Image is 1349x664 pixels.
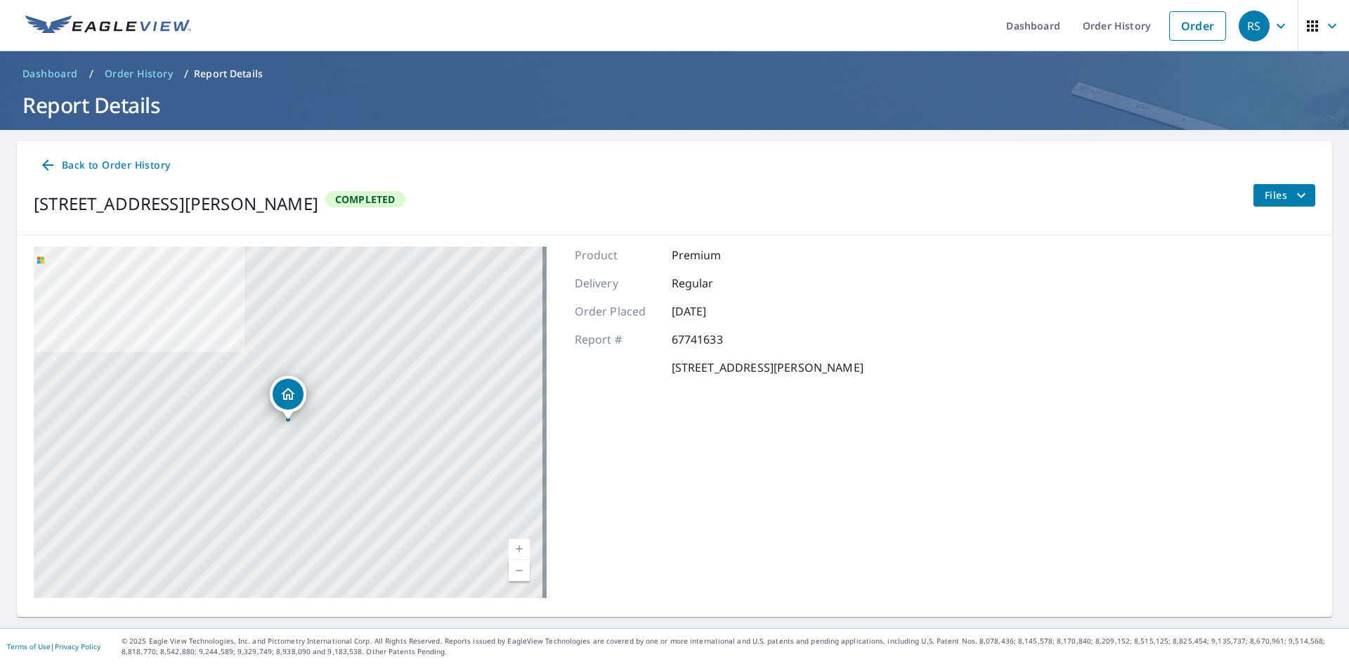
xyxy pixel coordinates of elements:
[672,331,756,348] p: 67741633
[99,63,178,85] a: Order History
[1253,184,1315,207] button: filesDropdownBtn-67741633
[194,67,263,81] p: Report Details
[672,359,864,376] p: [STREET_ADDRESS][PERSON_NAME]
[89,65,93,82] li: /
[17,63,1332,85] nav: breadcrumb
[509,560,530,581] a: Current Level 17, Zoom Out
[575,331,659,348] p: Report #
[105,67,173,81] span: Order History
[184,65,188,82] li: /
[672,275,756,292] p: Regular
[270,376,306,419] div: Dropped pin, building 1, Residential property, 8300 W State Road 14 South Whitley, IN 46787
[7,642,100,651] p: |
[17,63,84,85] a: Dashboard
[575,275,659,292] p: Delivery
[672,247,756,263] p: Premium
[39,157,170,174] span: Back to Order History
[122,636,1342,657] p: © 2025 Eagle View Technologies, Inc. and Pictometry International Corp. All Rights Reserved. Repo...
[327,193,404,206] span: Completed
[7,642,51,651] a: Terms of Use
[1239,11,1270,41] div: RS
[575,247,659,263] p: Product
[34,191,318,216] div: [STREET_ADDRESS][PERSON_NAME]
[25,15,191,37] img: EV Logo
[1169,11,1226,41] a: Order
[55,642,100,651] a: Privacy Policy
[1265,187,1310,204] span: Files
[509,539,530,560] a: Current Level 17, Zoom In
[17,91,1332,119] h1: Report Details
[575,303,659,320] p: Order Placed
[22,67,78,81] span: Dashboard
[34,152,176,178] a: Back to Order History
[672,303,756,320] p: [DATE]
